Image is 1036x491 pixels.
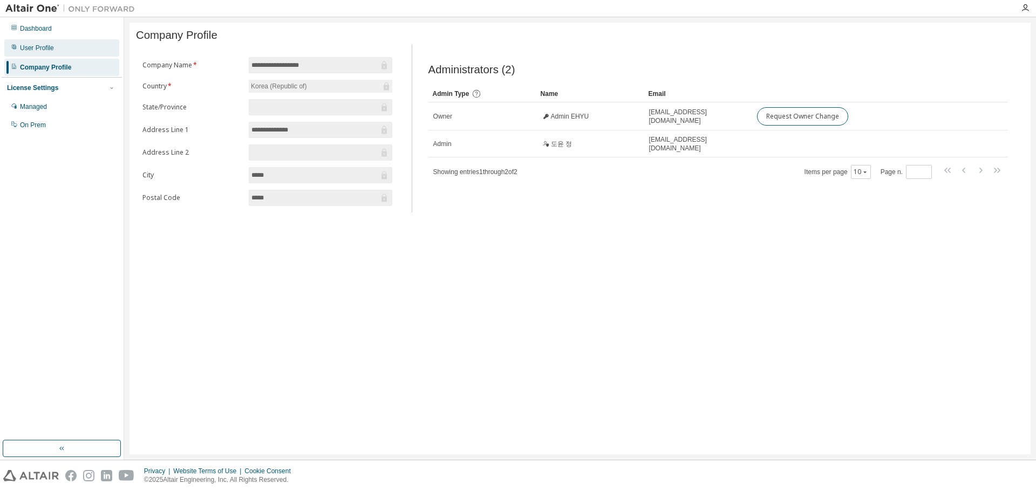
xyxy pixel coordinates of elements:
[83,470,94,481] img: instagram.svg
[881,165,932,179] span: Page n.
[249,80,308,92] div: Korea (Republic of)
[142,103,242,112] label: State/Province
[244,467,297,475] div: Cookie Consent
[649,85,748,102] div: Email
[65,470,77,481] img: facebook.svg
[20,24,52,33] div: Dashboard
[20,102,47,111] div: Managed
[433,168,517,176] span: Showing entries 1 through 2 of 2
[142,82,242,91] label: Country
[142,126,242,134] label: Address Line 1
[249,80,392,93] div: Korea (Republic of)
[20,63,71,72] div: Company Profile
[119,470,134,481] img: youtube.svg
[3,470,59,481] img: altair_logo.svg
[7,84,58,92] div: License Settings
[541,85,640,102] div: Name
[20,44,54,52] div: User Profile
[433,140,452,148] span: Admin
[649,135,747,153] span: [EMAIL_ADDRESS][DOMAIN_NAME]
[757,107,848,126] button: Request Owner Change
[433,90,469,98] span: Admin Type
[173,467,244,475] div: Website Terms of Use
[805,165,871,179] span: Items per page
[551,140,572,148] span: 도윤 정
[551,112,589,121] span: Admin EHYU
[101,470,112,481] img: linkedin.svg
[428,64,515,76] span: Administrators (2)
[433,112,452,121] span: Owner
[20,121,46,129] div: On Prem
[142,148,242,157] label: Address Line 2
[136,29,217,42] span: Company Profile
[142,171,242,179] label: City
[142,193,242,202] label: Postal Code
[144,467,173,475] div: Privacy
[649,108,747,125] span: [EMAIL_ADDRESS][DOMAIN_NAME]
[142,61,242,70] label: Company Name
[144,475,297,485] p: © 2025 Altair Engineering, Inc. All Rights Reserved.
[854,168,868,176] button: 10
[5,3,140,14] img: Altair One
